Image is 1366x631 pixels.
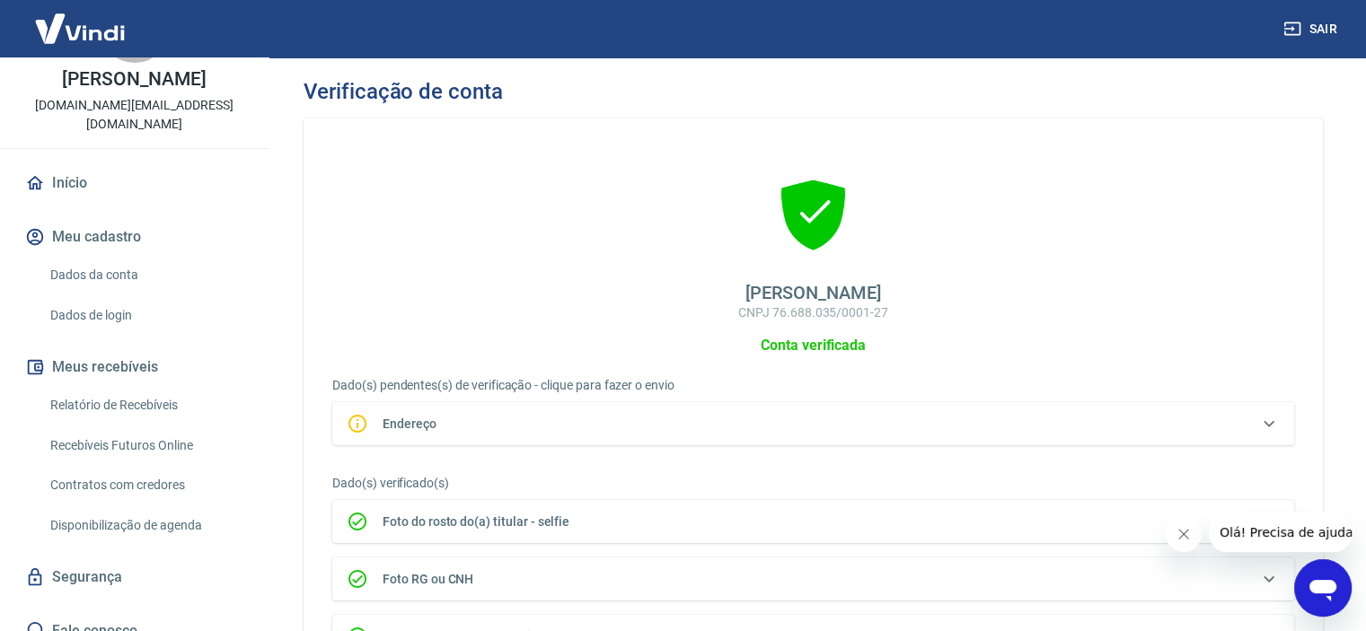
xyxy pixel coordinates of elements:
div: Foto do rosto do(a) titular - selfie [332,500,1294,543]
h3: Verificação de conta [304,79,503,104]
a: Segurança [22,557,247,597]
a: Recebíveis Futuros Online [43,427,247,464]
div: Foto RG ou CNH [332,557,1294,600]
p: Dado(s) verificado(s) [332,474,1294,493]
p: Dado(s) pendentes(s) de verificação - clique para fazer o envio [332,376,1294,395]
button: Meus recebíveis [22,347,247,387]
a: Contratos com credores [43,467,247,504]
div: Endereço [332,402,1294,445]
h4: [PERSON_NAME] [332,282,1294,303]
button: Sair [1280,13,1344,46]
span: Olá! Precisa de ajuda? [11,13,151,27]
h6: Endereço [383,415,436,433]
h6: Foto do rosto do(a) titular - selfie [383,513,569,530]
p: [PERSON_NAME] [62,70,206,89]
img: AQYAYUarkPnmt3MAAAAASUVORK5CYII= [746,147,881,282]
span: Conta verificada [761,337,866,354]
p: [DOMAIN_NAME][EMAIL_ADDRESS][DOMAIN_NAME] [14,96,254,134]
p: CNPJ 76.688.035/0001-27 [332,303,1294,322]
a: Dados da conta [43,257,247,294]
iframe: Fechar mensagem [1166,516,1202,552]
iframe: Botão para abrir a janela de mensagens [1294,559,1352,617]
button: Meu cadastro [22,217,247,257]
h6: Foto RG ou CNH [383,570,473,588]
a: Dados de login [43,297,247,334]
iframe: Mensagem da empresa [1209,513,1352,552]
a: Relatório de Recebíveis [43,387,247,424]
a: Disponibilização de agenda [43,507,247,544]
a: Início [22,163,247,203]
img: Vindi [22,1,138,56]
